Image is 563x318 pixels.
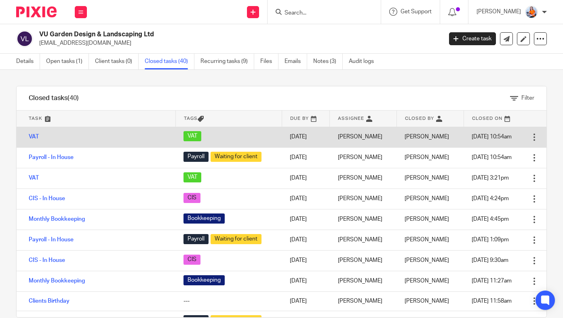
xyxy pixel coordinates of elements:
[405,155,449,160] span: [PERSON_NAME]
[183,213,225,224] span: Bookkeeping
[183,297,274,305] div: ---
[183,255,200,265] span: CIS
[183,275,225,285] span: Bookkeeping
[330,271,397,291] td: [PERSON_NAME]
[95,54,139,69] a: Client tasks (0)
[282,168,329,188] td: [DATE]
[29,257,65,263] a: CIS - In House
[29,298,70,304] a: Clients Birthday
[145,54,194,69] a: Closed tasks (40)
[260,54,278,69] a: Files
[282,127,329,147] td: [DATE]
[211,152,261,162] span: Waiting for client
[284,10,356,17] input: Search
[472,278,512,284] span: [DATE] 11:27am
[330,127,397,147] td: [PERSON_NAME]
[29,278,85,284] a: Monthly Bookkeeping
[211,234,261,244] span: Waiting for client
[29,94,79,103] h1: Closed tasks
[330,188,397,209] td: [PERSON_NAME]
[29,175,39,181] a: VAT
[405,134,449,140] span: [PERSON_NAME]
[282,209,329,230] td: [DATE]
[405,196,449,201] span: [PERSON_NAME]
[330,168,397,188] td: [PERSON_NAME]
[39,30,357,39] h2: VU Garden Design & Landscaping Ltd
[67,95,79,101] span: (40)
[330,147,397,168] td: [PERSON_NAME]
[472,216,509,222] span: [DATE] 4:45pm
[16,54,40,69] a: Details
[349,54,380,69] a: Audit logs
[282,147,329,168] td: [DATE]
[183,152,209,162] span: Payroll
[472,155,512,160] span: [DATE] 10:54am
[282,250,329,271] td: [DATE]
[313,54,343,69] a: Notes (3)
[405,216,449,222] span: [PERSON_NAME]
[29,196,65,201] a: CIS - In House
[477,8,521,16] p: [PERSON_NAME]
[29,134,39,140] a: VAT
[525,6,538,19] img: DSC08036.jpg
[282,291,329,311] td: [DATE]
[29,216,85,222] a: Monthly Bookkeeping
[16,6,57,17] img: Pixie
[472,134,512,140] span: [DATE] 10:54am
[282,230,329,250] td: [DATE]
[183,172,201,182] span: VAT
[282,188,329,209] td: [DATE]
[405,298,449,304] span: [PERSON_NAME]
[521,95,534,101] span: Filter
[175,111,282,127] th: Tags
[472,257,508,263] span: [DATE] 9:30am
[29,237,74,243] a: Payroll - In House
[46,54,89,69] a: Open tasks (1)
[330,250,397,271] td: [PERSON_NAME]
[183,193,200,203] span: CIS
[472,237,509,243] span: [DATE] 1:09pm
[472,175,509,181] span: [DATE] 3:21pm
[16,30,33,47] img: svg%3E
[183,234,209,244] span: Payroll
[330,291,397,311] td: [PERSON_NAME]
[29,155,74,160] a: Payroll - In House
[472,196,509,201] span: [DATE] 4:24pm
[285,54,307,69] a: Emails
[405,237,449,243] span: [PERSON_NAME]
[401,9,432,15] span: Get Support
[39,39,437,47] p: [EMAIL_ADDRESS][DOMAIN_NAME]
[183,131,201,141] span: VAT
[449,32,496,45] a: Create task
[405,257,449,263] span: [PERSON_NAME]
[330,230,397,250] td: [PERSON_NAME]
[472,298,512,304] span: [DATE] 11:58am
[200,54,254,69] a: Recurring tasks (9)
[282,271,329,291] td: [DATE]
[330,209,397,230] td: [PERSON_NAME]
[405,278,449,284] span: [PERSON_NAME]
[405,175,449,181] span: [PERSON_NAME]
